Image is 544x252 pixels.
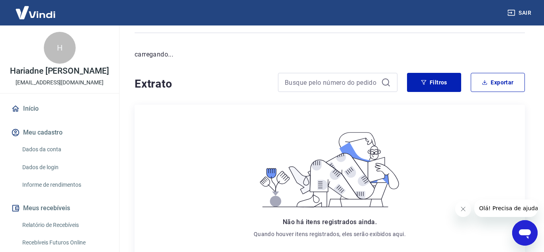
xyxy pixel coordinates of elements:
iframe: Fechar mensagem [455,201,471,217]
a: Recebíveis Futuros Online [19,234,110,251]
p: Hariadne [PERSON_NAME] [10,67,109,75]
a: Dados da conta [19,141,110,158]
iframe: Botão para abrir a janela de mensagens [512,220,538,246]
div: H [44,32,76,64]
button: Filtros [407,73,461,92]
input: Busque pelo número do pedido [285,76,378,88]
p: Quando houver itens registrados, eles serão exibidos aqui. [254,230,406,238]
span: Não há itens registrados ainda. [283,218,377,226]
p: [EMAIL_ADDRESS][DOMAIN_NAME] [16,78,104,87]
p: carregando... [135,50,525,59]
a: Dados de login [19,159,110,176]
button: Exportar [471,73,525,92]
a: Início [10,100,110,117]
img: Vindi [10,0,61,25]
iframe: Mensagem da empresa [474,199,538,217]
button: Meu cadastro [10,124,110,141]
button: Meus recebíveis [10,199,110,217]
span: Olá! Precisa de ajuda? [5,6,67,12]
a: Informe de rendimentos [19,177,110,193]
a: Relatório de Recebíveis [19,217,110,233]
h4: Extrato [135,76,268,92]
button: Sair [506,6,534,20]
